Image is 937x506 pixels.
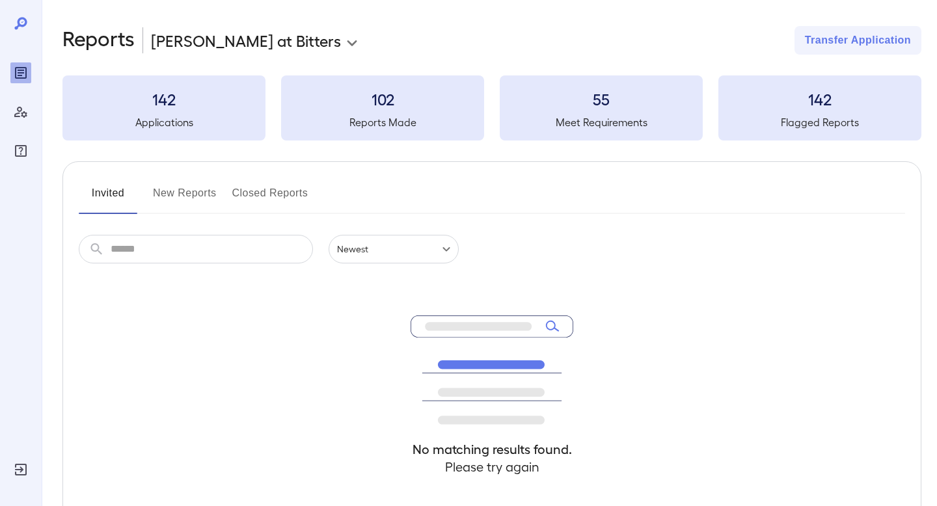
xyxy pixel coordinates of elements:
h4: Please try again [411,458,573,475]
button: Closed Reports [232,183,308,214]
div: Manage Users [10,101,31,122]
div: FAQ [10,140,31,161]
button: Invited [79,183,137,214]
h2: Reports [62,26,135,55]
h5: Flagged Reports [718,114,921,130]
h5: Applications [62,114,265,130]
h3: 102 [281,88,484,109]
summary: 142Applications102Reports Made55Meet Requirements142Flagged Reports [62,75,921,140]
button: Transfer Application [794,26,921,55]
h3: 55 [500,88,703,109]
h4: No matching results found. [411,440,573,458]
div: Newest [329,235,459,263]
h5: Meet Requirements [500,114,703,130]
h3: 142 [718,88,921,109]
p: [PERSON_NAME] at Bitters [151,30,341,51]
h5: Reports Made [281,114,484,130]
button: New Reports [153,183,217,214]
div: Log Out [10,459,31,480]
h3: 142 [62,88,265,109]
div: Reports [10,62,31,83]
